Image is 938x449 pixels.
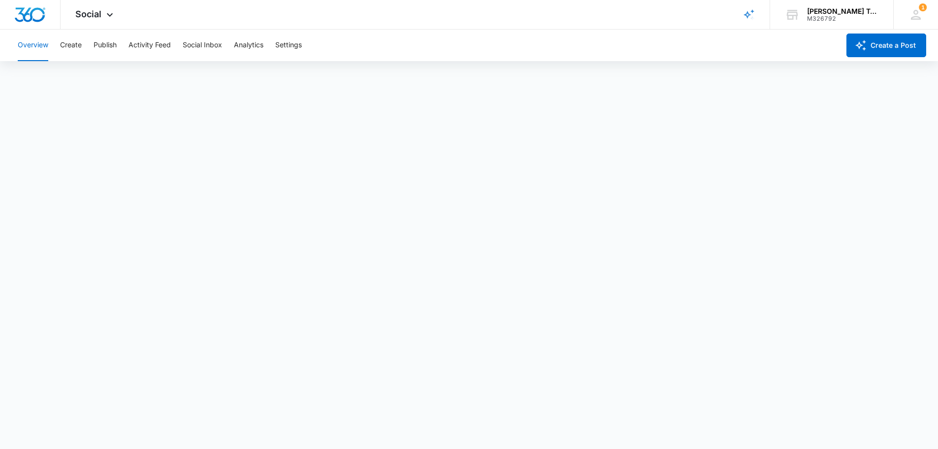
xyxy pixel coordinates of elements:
span: Social [75,9,101,19]
div: account id [807,15,879,22]
button: Social Inbox [183,30,222,61]
div: notifications count [919,3,927,11]
button: Publish [94,30,117,61]
span: 1 [919,3,927,11]
button: Overview [18,30,48,61]
div: account name [807,7,879,15]
button: Create [60,30,82,61]
button: Create a Post [846,34,926,57]
button: Settings [275,30,302,61]
button: Analytics [234,30,263,61]
button: Activity Feed [129,30,171,61]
